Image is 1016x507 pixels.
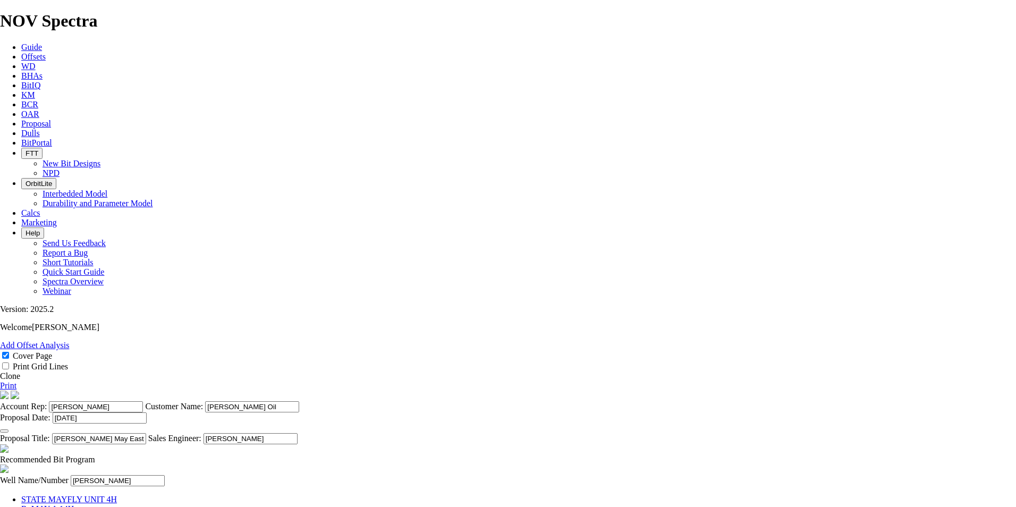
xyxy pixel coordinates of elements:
[21,100,38,109] a: BCR
[21,227,44,239] button: Help
[43,199,153,208] a: Durability and Parameter Model
[11,391,19,399] img: cover-graphic.e5199e77.png
[13,362,68,371] label: Print Grid Lines
[43,258,94,267] a: Short Tutorials
[21,129,40,138] a: Dulls
[21,81,40,90] a: BitIQ
[21,138,52,147] a: BitPortal
[43,277,104,286] a: Spectra Overview
[21,90,35,99] a: KM
[21,208,40,217] a: Calcs
[43,267,104,276] a: Quick Start Guide
[43,239,106,248] a: Send Us Feedback
[21,218,57,227] a: Marketing
[32,323,99,332] span: [PERSON_NAME]
[26,180,52,188] span: OrbitLite
[148,434,201,443] label: Sales Engineer:
[21,178,56,189] button: OrbitLite
[21,52,46,61] a: Offsets
[21,43,42,52] a: Guide
[43,159,100,168] a: New Bit Designs
[43,189,107,198] a: Interbedded Model
[21,109,39,119] a: OAR
[26,149,38,157] span: FTT
[21,119,51,128] a: Proposal
[21,71,43,80] a: BHAs
[21,495,117,504] a: STATE MAYFLY UNIT 4H
[43,168,60,178] a: NPD
[21,62,36,71] a: WD
[43,286,71,295] a: Webinar
[26,229,40,237] span: Help
[43,248,88,257] a: Report a Bug
[21,148,43,159] button: FTT
[145,402,203,411] label: Customer Name:
[13,351,52,360] label: Cover Page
